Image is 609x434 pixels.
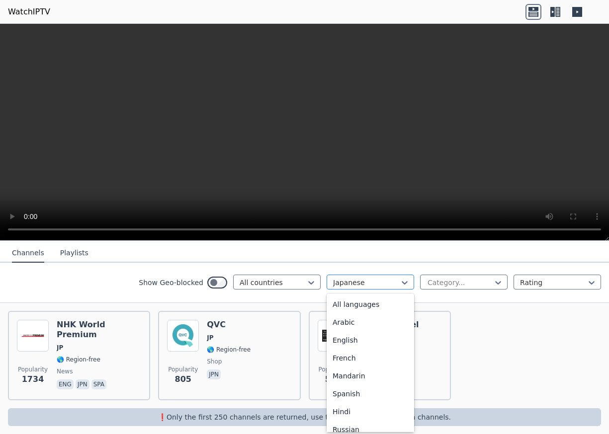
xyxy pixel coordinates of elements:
p: jpn [76,379,89,389]
button: Channels [12,244,44,263]
span: 🌎 Region-free [207,346,251,354]
span: Popularity [168,365,198,373]
label: Show Geo-blocked [139,278,203,288]
img: QVC [167,320,199,352]
img: NHK World Premium [17,320,49,352]
span: Popularity [318,365,348,373]
div: Hindi [327,403,414,421]
div: English [327,331,414,349]
div: Mandarin [327,367,414,385]
button: Playlists [60,244,88,263]
p: eng [57,379,74,389]
a: WatchIPTV [8,6,50,18]
span: 518 [325,373,342,385]
h6: NHK World Premium [57,320,141,340]
span: Popularity [18,365,48,373]
div: All languages [327,295,414,313]
span: 805 [175,373,191,385]
p: ❗️Only the first 250 channels are returned, use the filters to narrow down channels. [12,412,597,422]
img: Shop Channel [318,320,349,352]
span: 🌎 Region-free [57,356,100,363]
div: Spanish [327,385,414,403]
p: jpn [207,369,221,379]
span: JP [207,334,213,342]
span: news [57,367,73,375]
span: shop [207,358,222,365]
h6: QVC [207,320,251,330]
p: spa [91,379,106,389]
div: Arabic [327,313,414,331]
span: 1734 [22,373,44,385]
div: French [327,349,414,367]
span: JP [57,344,63,352]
